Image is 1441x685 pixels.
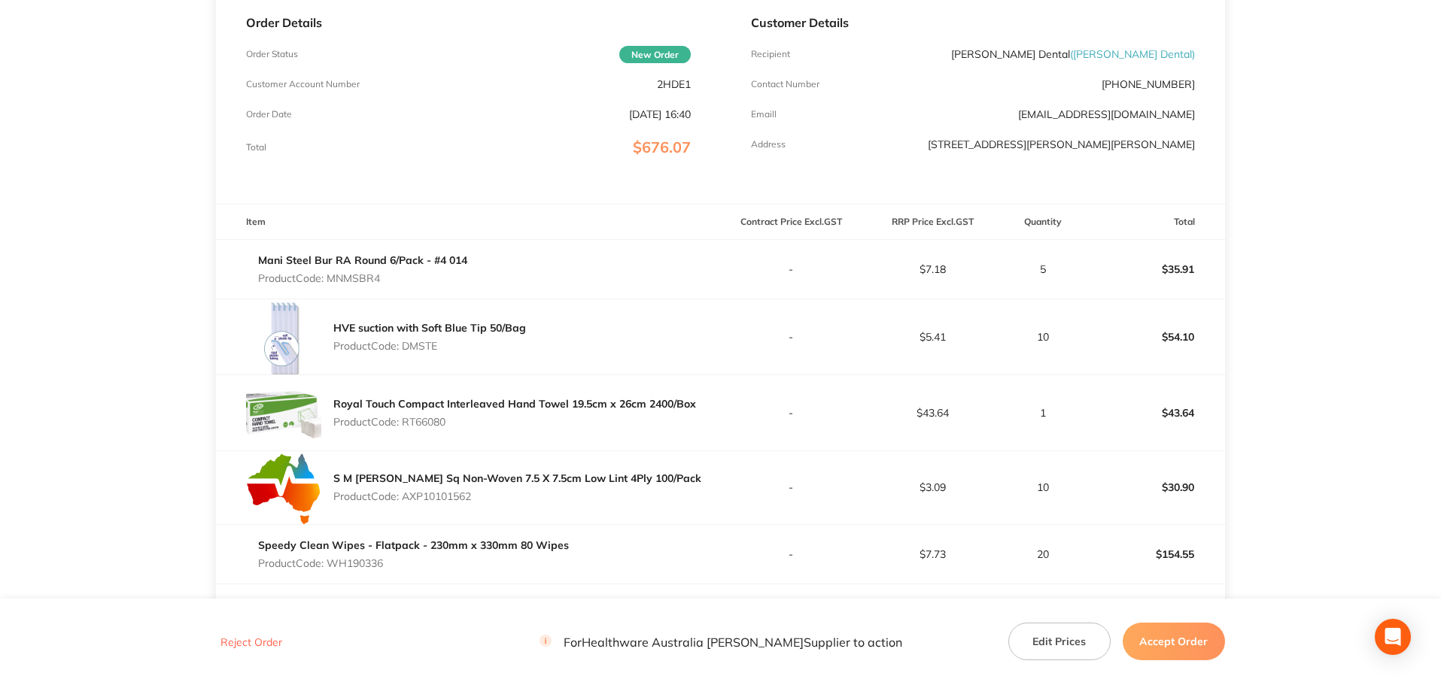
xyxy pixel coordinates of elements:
[657,78,691,90] p: 2HDE1
[722,481,862,493] p: -
[751,16,1195,29] p: Customer Details
[246,584,321,659] img: djc5bzZsdg
[333,471,701,485] a: S M [PERSON_NAME] Sq Non-Woven 7.5 X 7.5cm Low Lint 4Ply 100/Pack
[862,263,1002,275] p: $7.18
[1084,536,1224,572] p: $154.55
[246,142,266,153] p: Total
[722,548,862,560] p: -
[862,331,1002,343] p: $5.41
[216,205,720,240] th: Item
[1008,623,1111,660] button: Edit Prices
[862,407,1002,419] p: $43.64
[722,263,862,275] p: -
[246,16,690,29] p: Order Details
[246,79,360,89] p: Customer Account Number
[246,49,298,59] p: Order Status
[751,139,786,150] p: Address
[333,321,526,335] a: HVE suction with Soft Blue Tip 50/Bag
[1018,108,1195,121] a: [EMAIL_ADDRESS][DOMAIN_NAME]
[246,299,321,374] img: b2NscWdpdA
[751,49,790,59] p: Recipient
[722,331,862,343] p: -
[619,46,691,63] span: New Order
[862,548,1002,560] p: $7.73
[721,205,862,240] th: Contract Price Excl. GST
[540,635,902,649] p: For Healthware Australia [PERSON_NAME] Supplier to action
[246,109,292,120] p: Order Date
[1084,251,1224,287] p: $35.91
[1102,78,1195,90] p: [PHONE_NUMBER]
[258,538,569,552] a: Speedy Clean Wipes - Flatpack - 230mm x 330mm 80 Wipes
[751,79,819,89] p: Contact Number
[1004,548,1083,560] p: 20
[216,635,287,649] button: Reject Order
[333,340,526,352] p: Product Code: DMSTE
[633,138,691,156] span: $676.07
[862,205,1003,240] th: RRP Price Excl. GST
[1375,619,1411,655] div: Open Intercom Messenger
[1084,469,1224,505] p: $30.90
[258,253,467,267] a: Mani Steel Bur RA Round 6/Pack - #4 014
[722,407,862,419] p: -
[246,375,321,450] img: ZnFobnJmNQ
[246,451,321,524] img: cW5xMHZ6Yw
[1003,205,1084,240] th: Quantity
[629,108,691,120] p: [DATE] 16:40
[1004,407,1083,419] p: 1
[258,272,467,284] p: Product Code: MNMSBR4
[1123,623,1225,660] button: Accept Order
[1004,331,1083,343] p: 10
[1004,263,1083,275] p: 5
[751,109,777,120] p: Emaill
[1084,205,1225,240] th: Total
[928,138,1195,150] p: [STREET_ADDRESS][PERSON_NAME][PERSON_NAME]
[1084,319,1224,355] p: $54.10
[862,481,1002,493] p: $3.09
[333,397,696,411] a: Royal Touch Compact Interleaved Hand Towel 19.5cm x 26cm 2400/Box
[333,416,696,428] p: Product Code: RT66080
[258,557,569,569] p: Product Code: WH190336
[1070,47,1195,61] span: ( [PERSON_NAME] Dental )
[333,490,701,502] p: Product Code: AXP10101562
[1084,395,1224,431] p: $43.64
[951,48,1195,60] p: [PERSON_NAME] Dental
[1004,481,1083,493] p: 10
